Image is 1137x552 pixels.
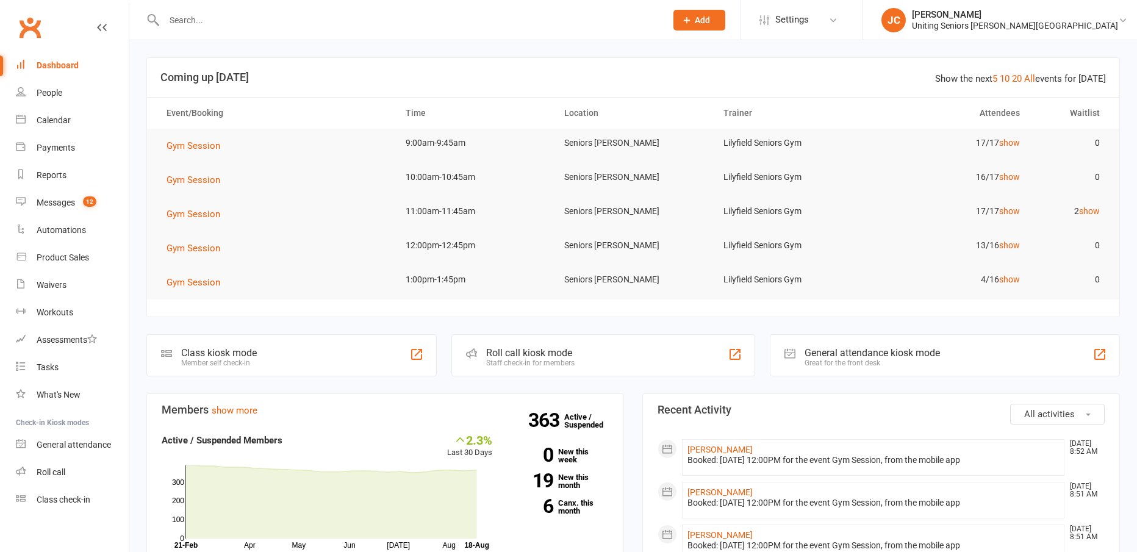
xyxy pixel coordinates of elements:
[37,467,65,477] div: Roll call
[167,243,220,254] span: Gym Session
[1064,482,1104,498] time: [DATE] 8:51 AM
[37,307,73,317] div: Workouts
[167,241,229,256] button: Gym Session
[167,277,220,288] span: Gym Session
[999,206,1020,216] a: show
[553,163,712,192] td: Seniors [PERSON_NAME]
[1024,409,1075,420] span: All activities
[447,433,492,459] div: Last 30 Days
[16,381,129,409] a: What's New
[687,530,753,540] a: [PERSON_NAME]
[181,359,257,367] div: Member self check-in
[16,79,129,107] a: People
[553,98,712,129] th: Location
[687,445,753,454] a: [PERSON_NAME]
[162,435,282,446] strong: Active / Suspended Members
[1031,197,1110,226] td: 2
[395,197,554,226] td: 11:00am-11:45am
[872,197,1031,226] td: 17/17
[16,189,129,217] a: Messages 12
[167,209,220,220] span: Gym Session
[712,265,872,294] td: Lilyfield Seniors Gym
[160,12,658,29] input: Search...
[1031,98,1110,129] th: Waitlist
[712,129,872,157] td: Lilyfield Seniors Gym
[486,347,575,359] div: Roll call kiosk mode
[1000,73,1010,84] a: 10
[1031,265,1110,294] td: 0
[37,280,66,290] div: Waivers
[872,163,1031,192] td: 16/17
[167,138,229,153] button: Gym Session
[83,196,96,207] span: 12
[37,335,97,345] div: Assessments
[156,98,395,129] th: Event/Booking
[16,326,129,354] a: Assessments
[395,98,554,129] th: Time
[486,359,575,367] div: Staff check-in for members
[395,265,554,294] td: 1:00pm-1:45pm
[15,12,45,43] a: Clubworx
[999,172,1020,182] a: show
[528,411,564,429] strong: 363
[1024,73,1035,84] a: All
[37,115,71,125] div: Calendar
[805,347,940,359] div: General attendance kiosk mode
[447,433,492,446] div: 2.3%
[37,440,111,450] div: General attendance
[37,143,75,152] div: Payments
[511,497,553,515] strong: 6
[395,231,554,260] td: 12:00pm-12:45pm
[16,459,129,486] a: Roll call
[912,20,1118,31] div: Uniting Seniors [PERSON_NAME][GEOGRAPHIC_DATA]
[999,138,1020,148] a: show
[16,162,129,189] a: Reports
[160,71,1106,84] h3: Coming up [DATE]
[872,98,1031,129] th: Attendees
[999,274,1020,284] a: show
[511,471,553,490] strong: 19
[658,404,1105,416] h3: Recent Activity
[37,225,86,235] div: Automations
[1012,73,1022,84] a: 20
[395,129,554,157] td: 9:00am-9:45am
[1031,231,1110,260] td: 0
[553,265,712,294] td: Seniors [PERSON_NAME]
[673,10,725,30] button: Add
[712,231,872,260] td: Lilyfield Seniors Gym
[37,495,90,504] div: Class check-in
[553,129,712,157] td: Seniors [PERSON_NAME]
[872,231,1031,260] td: 13/16
[37,362,59,372] div: Tasks
[16,244,129,271] a: Product Sales
[912,9,1118,20] div: [PERSON_NAME]
[553,231,712,260] td: Seniors [PERSON_NAME]
[37,170,66,180] div: Reports
[999,240,1020,250] a: show
[872,265,1031,294] td: 4/16
[37,198,75,207] div: Messages
[687,455,1059,465] div: Booked: [DATE] 12:00PM for the event Gym Session, from the mobile app
[511,499,609,515] a: 6Canx. this month
[37,253,89,262] div: Product Sales
[16,107,129,134] a: Calendar
[16,431,129,459] a: General attendance kiosk mode
[37,390,81,400] div: What's New
[687,498,1059,508] div: Booked: [DATE] 12:00PM for the event Gym Session, from the mobile app
[805,359,940,367] div: Great for the front desk
[16,486,129,514] a: Class kiosk mode
[167,173,229,187] button: Gym Session
[37,60,79,70] div: Dashboard
[16,271,129,299] a: Waivers
[1064,440,1104,456] time: [DATE] 8:52 AM
[162,404,609,416] h3: Members
[181,347,257,359] div: Class kiosk mode
[37,88,62,98] div: People
[511,448,609,464] a: 0New this week
[712,163,872,192] td: Lilyfield Seniors Gym
[16,134,129,162] a: Payments
[511,446,553,464] strong: 0
[775,6,809,34] span: Settings
[1010,404,1105,425] button: All activities
[16,217,129,244] a: Automations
